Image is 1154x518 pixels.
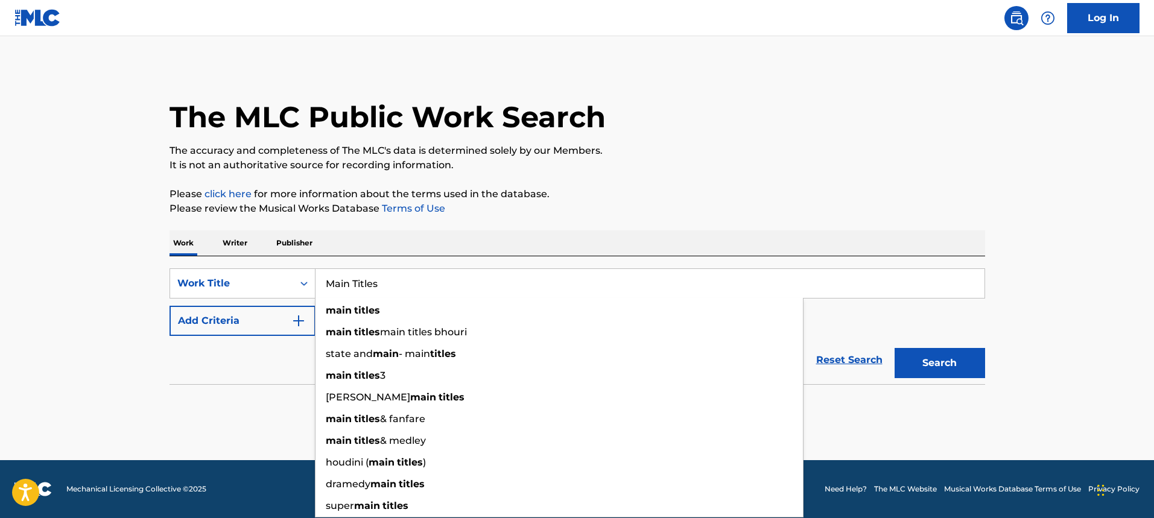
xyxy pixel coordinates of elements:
[291,314,306,328] img: 9d2ae6d4665cec9f34b9.svg
[1036,6,1060,30] div: Help
[326,413,352,425] strong: main
[410,391,436,403] strong: main
[326,500,354,511] span: super
[170,306,315,336] button: Add Criteria
[14,482,52,496] img: logo
[382,500,408,511] strong: titles
[370,478,396,490] strong: main
[354,370,380,381] strong: titles
[399,348,430,359] span: - main
[380,413,425,425] span: & fanfare
[430,348,456,359] strong: titles
[177,276,286,291] div: Work Title
[326,435,352,446] strong: main
[326,478,370,490] span: dramedy
[1041,11,1055,25] img: help
[944,484,1081,494] a: Musical Works Database Terms of Use
[326,348,373,359] span: state and
[373,348,399,359] strong: main
[874,484,937,494] a: The MLC Website
[326,326,352,338] strong: main
[170,268,985,384] form: Search Form
[170,144,985,158] p: The accuracy and completeness of The MLC's data is determined solely by our Members.
[273,230,316,256] p: Publisher
[354,305,380,316] strong: titles
[354,500,380,511] strong: main
[219,230,251,256] p: Writer
[170,158,985,172] p: It is not an authoritative source for recording information.
[380,370,385,381] span: 3
[354,413,380,425] strong: titles
[1067,3,1140,33] a: Log In
[423,456,426,468] span: )
[204,188,252,200] a: click here
[354,435,380,446] strong: titles
[825,484,867,494] a: Need Help?
[326,456,369,468] span: houdini (
[1097,472,1105,508] div: Drag
[66,484,206,494] span: Mechanical Licensing Collective © 2025
[810,347,889,373] a: Reset Search
[326,305,352,316] strong: main
[895,348,985,378] button: Search
[326,391,410,403] span: [PERSON_NAME]
[1088,484,1140,494] a: Privacy Policy
[397,456,423,468] strong: titles
[379,203,445,214] a: Terms of Use
[170,230,197,256] p: Work
[14,9,61,27] img: MLC Logo
[1009,11,1024,25] img: search
[380,326,467,338] span: main titles bhouri
[170,99,606,135] h1: The MLC Public Work Search
[326,370,352,381] strong: main
[369,456,395,468] strong: main
[439,391,464,403] strong: titles
[170,187,985,201] p: Please for more information about the terms used in the database.
[170,201,985,216] p: Please review the Musical Works Database
[399,478,425,490] strong: titles
[1004,6,1029,30] a: Public Search
[380,435,426,446] span: & medley
[1094,460,1154,518] iframe: Chat Widget
[354,326,380,338] strong: titles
